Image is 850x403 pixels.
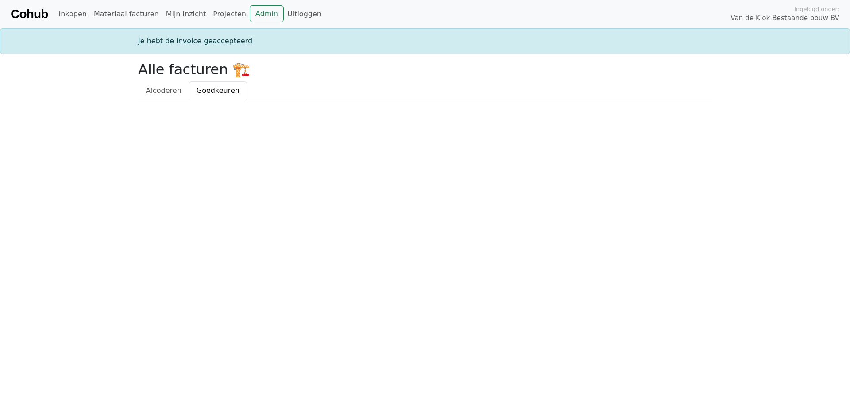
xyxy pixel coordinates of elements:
[250,5,284,22] a: Admin
[162,5,210,23] a: Mijn inzicht
[133,36,717,46] div: Je hebt de invoice geaccepteerd
[189,81,247,100] a: Goedkeuren
[794,5,839,13] span: Ingelogd onder:
[11,4,48,25] a: Cohub
[209,5,250,23] a: Projecten
[55,5,90,23] a: Inkopen
[138,61,712,78] h2: Alle facturen 🏗️
[90,5,162,23] a: Materiaal facturen
[146,86,182,95] span: Afcoderen
[284,5,325,23] a: Uitloggen
[138,81,189,100] a: Afcoderen
[730,13,839,23] span: Van de Klok Bestaande bouw BV
[197,86,240,95] span: Goedkeuren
